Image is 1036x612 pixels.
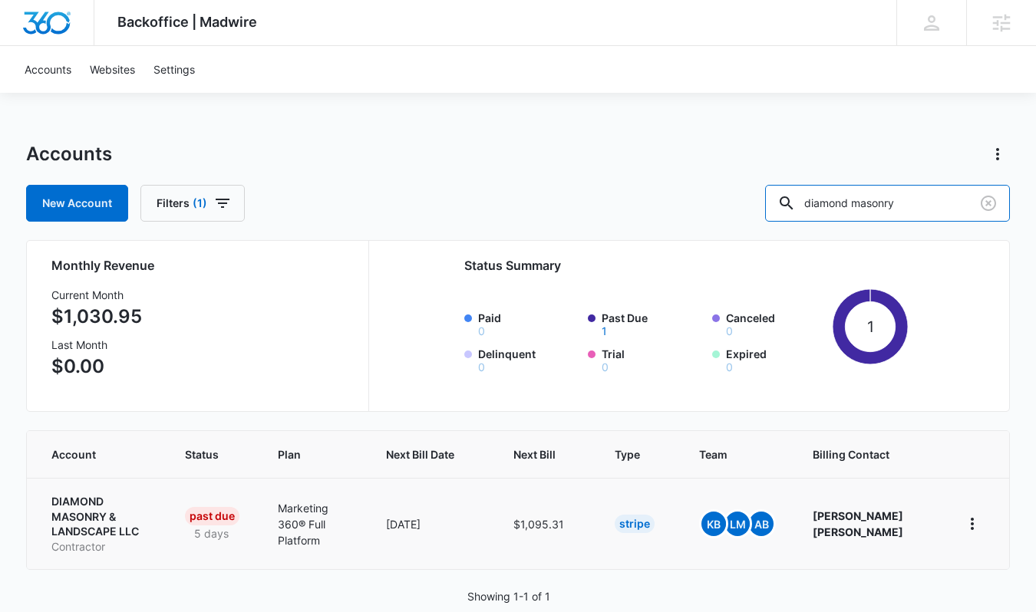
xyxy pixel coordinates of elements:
[51,303,142,331] p: $1,030.95
[51,539,149,554] p: Contractor
[51,494,149,539] p: DIAMOND MASONRY & LANDSCAPE LLC
[513,446,556,462] span: Next Bill
[478,346,579,373] label: Delinquent
[43,25,75,37] div: v 4.0.25
[26,143,112,166] h1: Accounts
[602,346,702,373] label: Trial
[278,500,349,548] p: Marketing 360® Full Platform
[58,90,137,100] div: Domain Overview
[144,46,204,93] a: Settings
[185,507,239,525] div: Past Due
[51,256,350,275] h2: Monthly Revenue
[26,185,128,222] a: New Account
[867,318,874,336] tspan: 1
[185,525,238,541] p: 5 days
[813,509,903,538] strong: [PERSON_NAME] [PERSON_NAME]
[726,310,826,337] label: Canceled
[278,446,349,462] span: Plan
[15,46,81,93] a: Accounts
[51,337,142,353] h3: Last Month
[615,446,640,462] span: Type
[41,89,54,101] img: tab_domain_overview_orange.svg
[185,446,219,462] span: Status
[602,310,702,337] label: Past Due
[478,310,579,337] label: Paid
[813,446,923,462] span: Billing Contact
[386,446,454,462] span: Next Bill Date
[464,256,908,275] h2: Status Summary
[765,185,1010,222] input: Search
[615,515,655,533] div: Stripe
[40,40,169,52] div: Domain: [DOMAIN_NAME]
[25,40,37,52] img: website_grey.svg
[960,512,985,536] button: home
[699,446,754,462] span: Team
[140,185,245,222] button: Filters(1)
[749,512,774,536] span: AB
[725,512,750,536] span: LM
[193,198,207,209] span: (1)
[153,89,165,101] img: tab_keywords_by_traffic_grey.svg
[701,512,726,536] span: KB
[467,588,550,604] p: Showing 1-1 of 1
[170,90,259,100] div: Keywords by Traffic
[25,25,37,37] img: logo_orange.svg
[51,446,127,462] span: Account
[51,494,149,554] a: DIAMOND MASONRY & LANDSCAPE LLCContractor
[51,353,142,380] p: $0.00
[726,346,826,373] label: Expired
[368,478,495,569] td: [DATE]
[117,14,257,30] span: Backoffice | Madwire
[976,191,1001,216] button: Clear
[602,326,607,337] button: Past Due
[985,142,1010,166] button: Actions
[51,287,142,303] h3: Current Month
[81,46,144,93] a: Websites
[495,478,596,569] td: $1,095.31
